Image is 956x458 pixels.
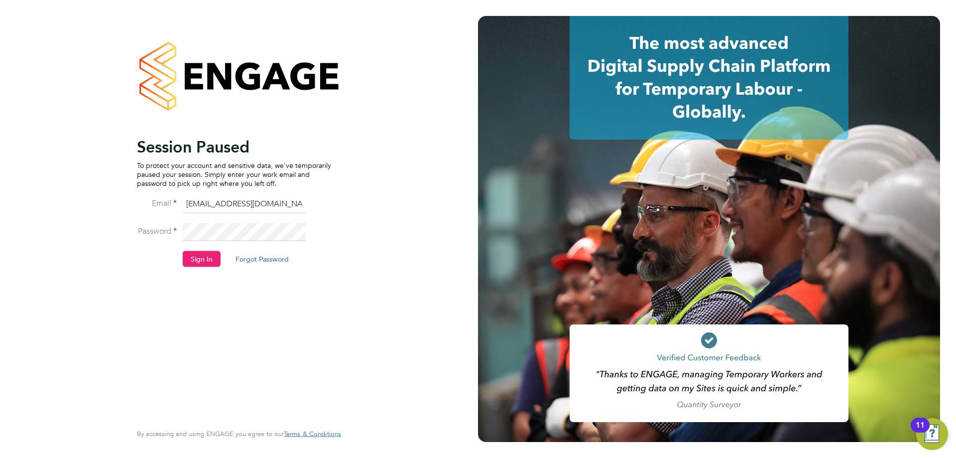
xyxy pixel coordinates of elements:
button: Sign In [183,251,221,267]
span: By accessing and using ENGAGE you agree to our [137,430,341,438]
h2: Session Paused [137,137,331,156]
button: Open Resource Center, 11 new notifications [916,418,948,450]
span: Terms & Conditions [284,430,341,438]
div: 11 [916,425,925,438]
a: Terms & Conditions [284,430,341,438]
label: Password [137,226,177,236]
button: Forgot Password [228,251,297,267]
label: Email [137,198,177,208]
p: To protect your account and sensitive data, we've temporarily paused your session. Simply enter y... [137,160,331,188]
input: Enter your work email... [183,195,306,213]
